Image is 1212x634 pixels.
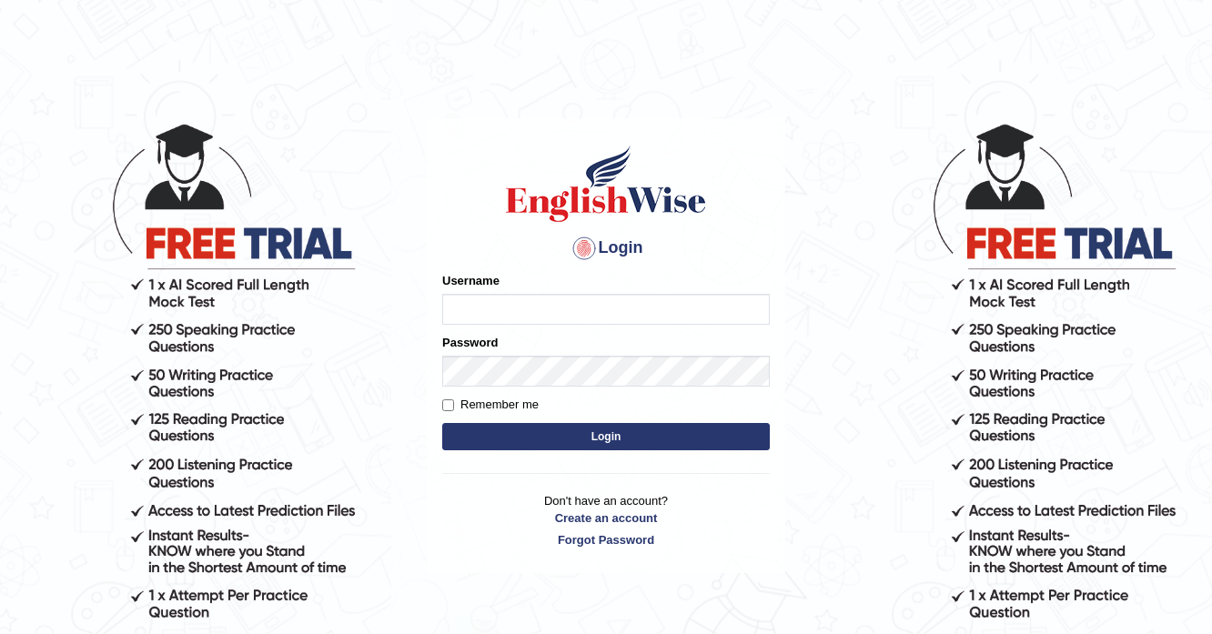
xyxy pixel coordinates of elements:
[502,143,710,225] img: Logo of English Wise sign in for intelligent practice with AI
[442,399,454,411] input: Remember me
[442,234,770,263] h4: Login
[442,509,770,527] a: Create an account
[442,334,498,351] label: Password
[442,272,500,289] label: Username
[442,531,770,548] a: Forgot Password
[442,396,539,414] label: Remember me
[442,423,770,450] button: Login
[442,492,770,548] p: Don't have an account?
